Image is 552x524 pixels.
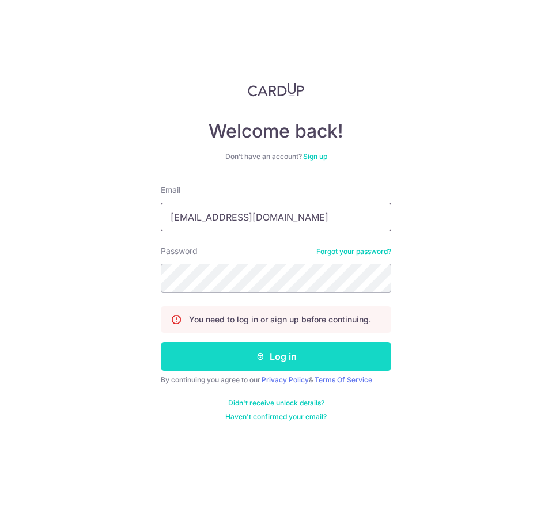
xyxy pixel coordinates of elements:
div: By continuing you agree to our & [161,375,391,385]
label: Password [161,245,198,257]
a: Haven't confirmed your email? [225,412,327,422]
p: You need to log in or sign up before continuing. [189,314,371,325]
a: Didn't receive unlock details? [228,398,324,408]
button: Log in [161,342,391,371]
a: Privacy Policy [262,375,309,384]
a: Terms Of Service [315,375,372,384]
h4: Welcome back! [161,120,391,143]
label: Email [161,184,180,196]
input: Enter your Email [161,203,391,231]
a: Forgot your password? [316,247,391,256]
div: Don’t have an account? [161,152,391,161]
img: CardUp Logo [248,83,304,97]
a: Sign up [303,152,327,161]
